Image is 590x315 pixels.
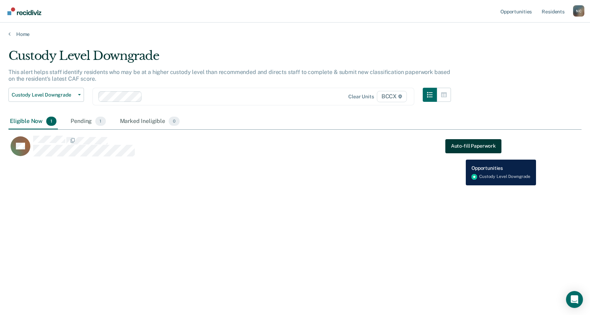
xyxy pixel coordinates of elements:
[12,92,75,98] span: Custody Level Downgrade
[8,31,582,37] a: Home
[119,114,181,129] div: Marked Ineligible0
[95,117,106,126] span: 1
[377,91,407,102] span: BCCX
[46,117,56,126] span: 1
[8,135,510,163] div: CaseloadOpportunityCell-00649958
[8,88,84,102] button: Custody Level Downgrade
[7,7,41,15] img: Recidiviz
[445,139,501,153] a: Navigate to form link
[445,139,501,153] button: Auto-fill Paperwork
[573,5,584,17] button: Profile dropdown button
[8,49,451,69] div: Custody Level Downgrade
[8,69,450,82] p: This alert helps staff identify residents who may be at a higher custody level than recommended a...
[69,114,107,129] div: Pending1
[566,291,583,308] div: Open Intercom Messenger
[573,5,584,17] div: N C
[8,114,58,129] div: Eligible Now1
[169,117,180,126] span: 0
[348,94,374,100] div: Clear units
